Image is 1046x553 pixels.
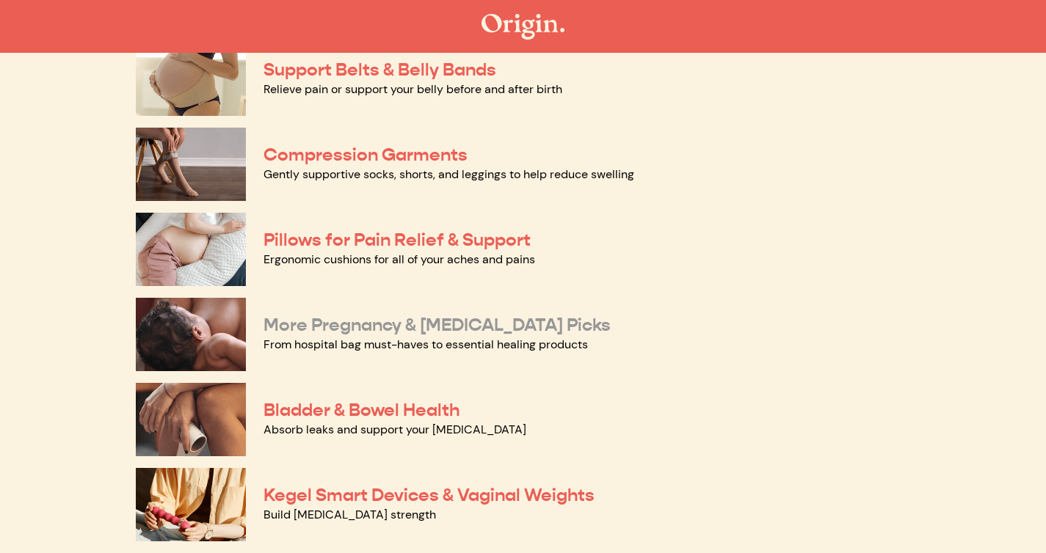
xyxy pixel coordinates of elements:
a: Gently supportive socks, shorts, and leggings to help reduce swelling [264,166,634,182]
img: Kegel Smart Devices & Vaginal Weights [136,468,246,541]
img: More Pregnancy & Postpartum Picks [136,298,246,371]
a: Compression Garments [264,144,468,166]
a: Kegel Smart Devices & Vaginal Weights [264,484,595,506]
a: More Pregnancy & [MEDICAL_DATA] Picks [264,314,611,336]
a: Bladder & Bowel Health [264,399,460,421]
a: From hospital bag must-haves to essential healing products [264,337,588,352]
a: Absorb leaks and support your [MEDICAL_DATA] [264,422,526,437]
img: Pillows for Pain Relief & Support [136,213,246,286]
a: Build [MEDICAL_DATA] strength [264,507,436,522]
a: Relieve pain or support your belly before and after birth [264,81,562,97]
a: Support Belts & Belly Bands [264,59,496,81]
img: Bladder & Bowel Health [136,383,246,456]
a: Pillows for Pain Relief & Support [264,229,531,251]
img: Support Belts & Belly Bands [136,43,246,116]
img: The Origin Shop [482,14,564,40]
a: Ergonomic cushions for all of your aches and pains [264,252,535,267]
img: Compression Garments [136,128,246,201]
